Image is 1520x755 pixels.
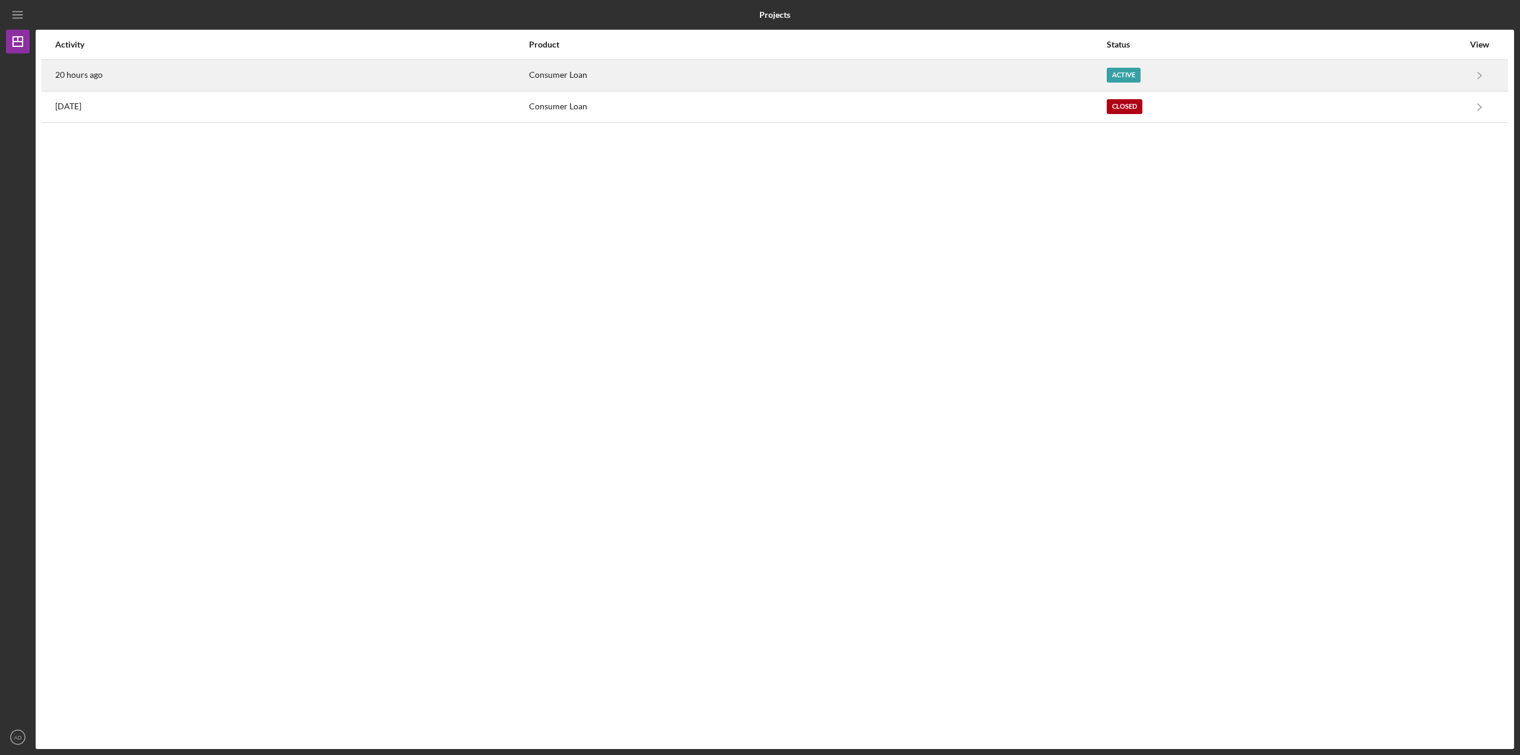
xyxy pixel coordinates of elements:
[55,102,81,111] time: 2024-10-23 15:40
[529,61,1106,90] div: Consumer Loan
[529,92,1106,122] div: Consumer Loan
[6,725,30,749] button: AD
[14,734,21,741] text: AD
[1465,40,1494,49] div: View
[55,40,528,49] div: Activity
[1107,99,1142,114] div: Closed
[529,40,1106,49] div: Product
[1107,40,1464,49] div: Status
[759,10,790,20] b: Projects
[55,70,103,80] time: 2025-09-30 18:42
[1107,68,1141,83] div: Active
